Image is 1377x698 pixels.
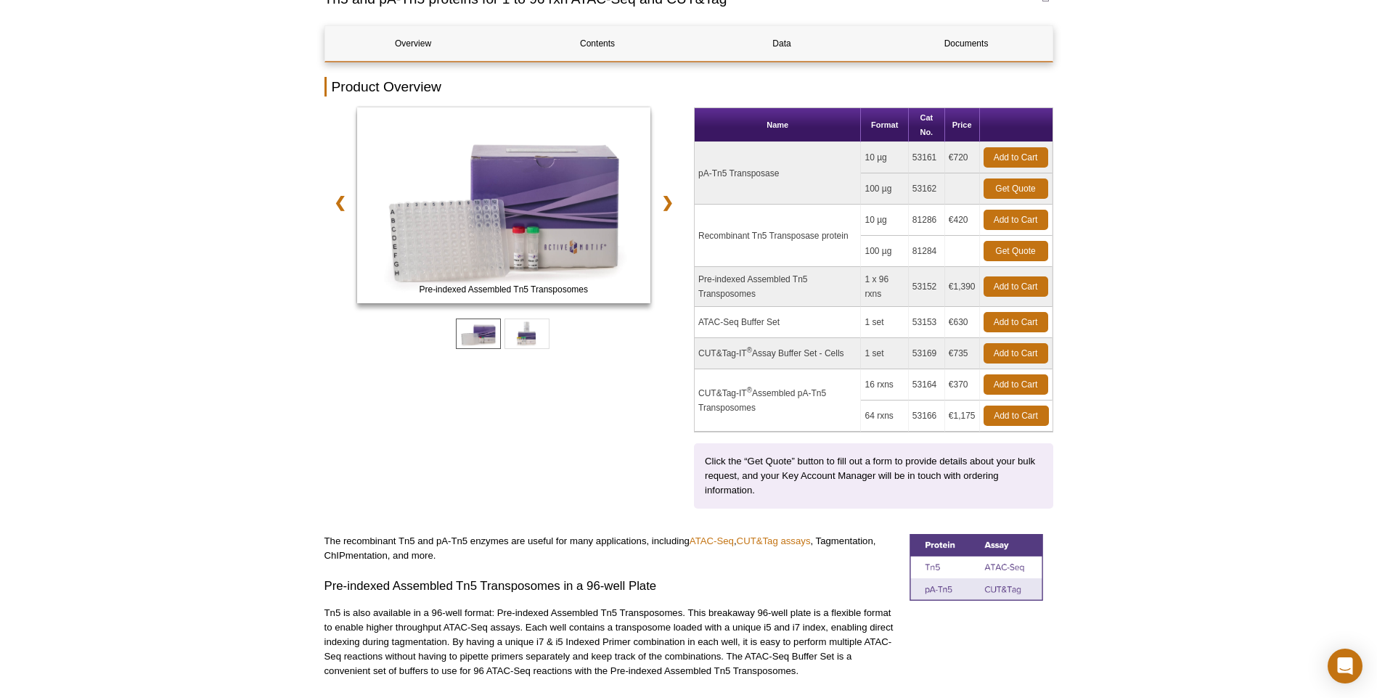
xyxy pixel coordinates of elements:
[1328,649,1362,683] div: Open Intercom Messenger
[909,173,945,205] td: 53162
[357,107,651,308] a: ATAC-Seq Kit
[945,369,980,401] td: €370
[861,142,908,173] td: 10 µg
[909,205,945,236] td: 81286
[737,535,811,546] a: CUT&Tag assays
[324,534,899,563] p: The recombinant Tn5 and pA-Tn5 enzymes are useful for many applications, including , , Tagmentati...
[694,26,870,61] a: Data
[324,186,356,219] a: ❮
[695,205,861,267] td: Recombinant Tn5 Transposase protein
[909,401,945,432] td: 53166
[747,346,752,354] sup: ®
[945,401,980,432] td: €1,175
[878,26,1055,61] a: Documents
[325,26,502,61] a: Overview
[861,205,908,236] td: 10 µg
[984,210,1048,230] a: Add to Cart
[984,312,1048,332] a: Add to Cart
[984,276,1048,297] a: Add to Cart
[984,147,1048,168] a: Add to Cart
[690,535,734,546] a: ATAC-Seq
[909,236,945,267] td: 81284
[910,534,1043,601] img: Tn5 and pA-Tn5 comparison table
[984,374,1048,395] a: Add to Cart
[695,142,861,205] td: pA-Tn5 Transposase
[357,107,651,303] img: Pre-indexed Assembled Tn5 Transposomes
[984,241,1048,261] a: Get Quote
[945,142,980,173] td: €720
[984,343,1048,364] a: Add to Cart
[909,338,945,369] td: 53169
[861,236,908,267] td: 100 µg
[861,369,908,401] td: 16 rxns
[861,267,908,307] td: 1 x 96 rxns
[945,108,980,142] th: Price
[324,578,899,595] h3: Pre-indexed Assembled Tn5 Transposomes in a 96-well Plate
[861,401,908,432] td: 64 rxns
[861,338,908,369] td: 1 set
[861,173,908,205] td: 100 µg
[360,282,647,297] span: Pre-indexed Assembled Tn5 Transposomes
[945,267,980,307] td: €1,390
[324,606,899,678] p: Tn5 is also available in a 96-well format: Pre-indexed Assembled Tn5 Transposomes. This breakaway...
[652,186,683,219] a: ❯
[747,386,752,394] sup: ®
[909,369,945,401] td: 53164
[695,369,861,432] td: CUT&Tag-IT Assembled pA-Tn5 Transposomes
[945,338,980,369] td: €735
[324,77,1053,97] h2: Product Overview
[984,178,1048,199] a: Get Quote
[861,108,908,142] th: Format
[984,406,1049,426] a: Add to Cart
[945,307,980,338] td: €630
[695,307,861,338] td: ATAC-Seq Buffer Set
[695,267,861,307] td: Pre-indexed Assembled Tn5 Transposomes
[861,307,908,338] td: 1 set
[945,205,980,236] td: €420
[695,338,861,369] td: CUT&Tag-IT Assay Buffer Set - Cells
[705,454,1042,498] p: Click the “Get Quote” button to fill out a form to provide details about your bulk request, and y...
[695,108,861,142] th: Name
[909,142,945,173] td: 53161
[909,108,945,142] th: Cat No.
[510,26,686,61] a: Contents
[909,307,945,338] td: 53153
[909,267,945,307] td: 53152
